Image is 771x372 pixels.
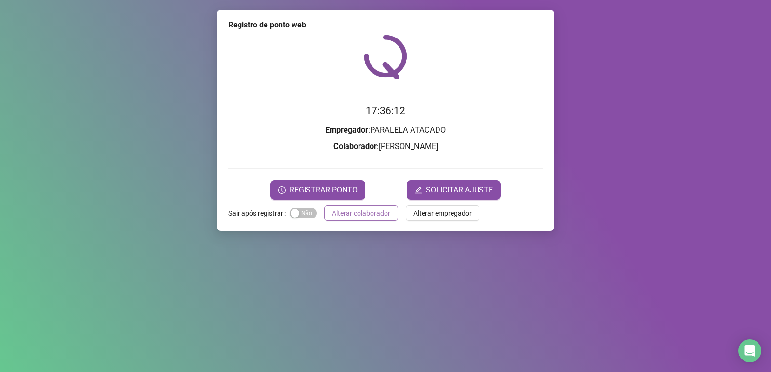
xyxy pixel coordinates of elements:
[270,180,365,200] button: REGISTRAR PONTO
[228,19,543,31] div: Registro de ponto web
[413,208,472,218] span: Alterar empregador
[228,205,290,221] label: Sair após registrar
[406,205,479,221] button: Alterar empregador
[325,126,368,135] strong: Empregador
[333,142,377,151] strong: Colaborador
[366,105,405,116] time: 17:36:12
[426,184,493,196] span: SOLICITAR AJUSTE
[407,180,501,200] button: editSOLICITAR AJUSTE
[278,186,286,194] span: clock-circle
[364,35,407,79] img: QRPoint
[228,141,543,153] h3: : [PERSON_NAME]
[324,205,398,221] button: Alterar colaborador
[738,339,761,362] div: Open Intercom Messenger
[414,186,422,194] span: edit
[290,184,358,196] span: REGISTRAR PONTO
[332,208,390,218] span: Alterar colaborador
[228,124,543,137] h3: : PARALELA ATACADO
